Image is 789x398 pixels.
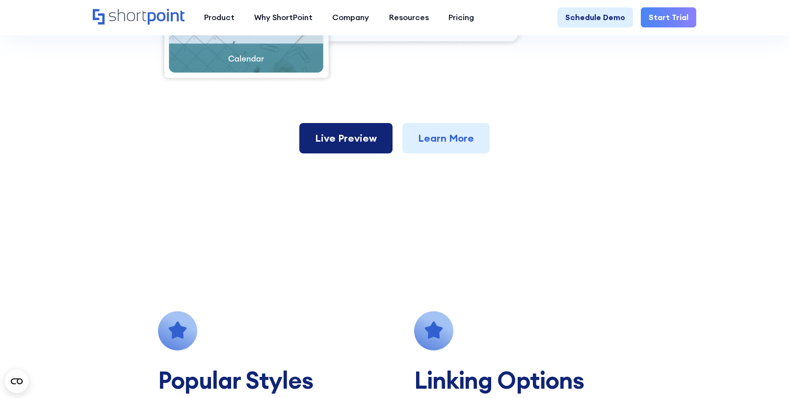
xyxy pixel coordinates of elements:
a: Live Preview [299,123,393,153]
div: Resources [389,11,429,23]
a: Learn More [402,123,490,153]
a: Why ShortPoint [244,7,322,27]
a: Home [93,9,184,25]
div: Product [204,11,235,23]
a: Schedule Demo [557,7,633,27]
div: Company [332,11,369,23]
h2: Popular Styles [158,367,398,393]
a: Pricing [439,7,484,27]
a: Company [322,7,379,27]
iframe: Chat Widget [740,351,789,398]
button: Open CMP widget [5,370,28,393]
a: Resources [379,7,439,27]
div: Pricing [448,11,474,23]
div: Why ShortPoint [254,11,313,23]
a: Start Trial [641,7,696,27]
h2: Linking Options [414,367,655,393]
a: Product [194,7,244,27]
